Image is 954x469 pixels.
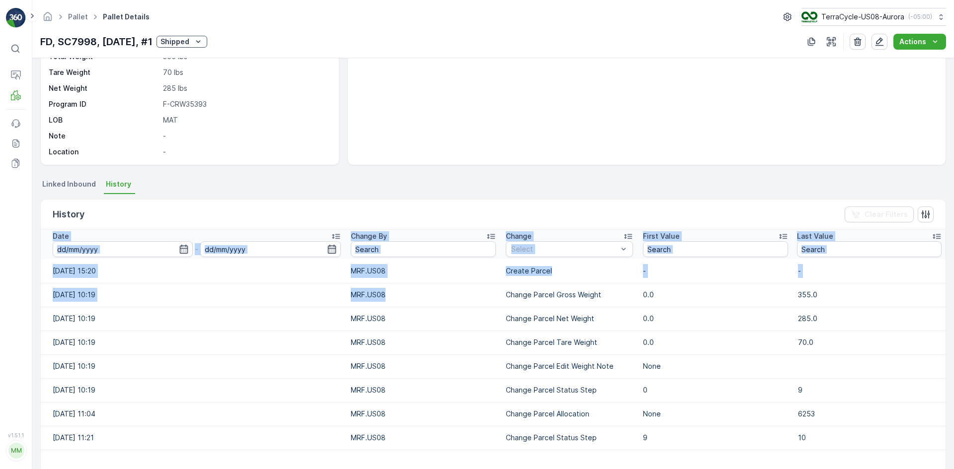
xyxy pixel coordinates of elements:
[346,283,501,307] td: MRF.US08
[200,241,340,257] input: dd/mm/yyyy
[351,231,387,241] p: Change By
[638,259,793,283] td: -
[6,8,26,28] img: logo
[8,212,56,220] span: Tare Weight :
[427,8,525,20] p: FD, SO60603, [DATE], #1
[643,314,788,324] p: 0.0
[8,228,53,237] span: Asset Type :
[58,179,72,188] span: 364
[40,34,153,49] p: FD, SC7998, [DATE], #1
[346,354,501,378] td: MRF.US08
[346,402,501,426] td: MRF.US08
[506,231,532,241] p: Change
[6,432,26,438] span: v 1.51.1
[41,259,346,283] td: [DATE] 15:20
[49,115,159,125] p: LOB
[893,34,946,50] button: Actions
[351,241,496,257] input: Search
[53,241,193,257] input: dd/mm/yyyy
[163,99,328,109] p: F-CRW35393
[49,67,159,77] p: Tare Weight
[33,163,116,171] span: FD, SO60603, [DATE], #1
[8,179,58,188] span: Total Weight :
[797,241,942,257] input: Search
[821,12,904,22] p: TerraCycle-US08-Aurora
[801,8,946,26] button: TerraCycle-US08-Aurora(-05:00)
[346,307,501,331] td: MRF.US08
[798,290,934,300] p: 355.0
[8,196,52,204] span: Net Weight :
[346,331,501,354] td: MRF.US08
[41,307,346,331] td: [DATE] 10:19
[643,290,788,300] p: 0.0
[163,131,328,141] p: -
[506,409,633,419] p: Change Parcel Allocation
[49,99,159,109] p: Program ID
[801,11,817,22] img: image_ci7OI47.png
[798,314,934,324] p: 285.0
[157,36,207,48] button: Shipped
[106,179,131,189] span: History
[41,426,346,450] td: [DATE] 11:21
[865,209,908,219] p: Clear Filters
[8,245,42,253] span: Material :
[53,228,83,237] span: FD Pallet
[506,361,633,371] p: Change Parcel Edit Weight Note
[49,131,159,141] p: Note
[346,259,501,283] td: MRF.US08
[899,37,926,47] p: Actions
[511,244,618,254] p: Select
[643,231,680,241] p: First Value
[163,67,328,77] p: 70 lbs
[195,243,198,255] p: -
[163,147,328,157] p: -
[8,443,24,459] div: MM
[643,385,788,395] p: 0
[42,15,53,23] a: Homepage
[908,13,932,21] p: ( -05:00 )
[798,337,934,347] p: 70.0
[101,12,152,22] span: Pallet Details
[643,433,788,443] p: 9
[798,385,934,395] p: 9
[53,231,69,241] p: Date
[506,433,633,443] p: Change Parcel Status Step
[506,290,633,300] p: Change Parcel Gross Weight
[163,115,328,125] p: MAT
[49,147,159,157] p: Location
[798,433,934,443] p: 10
[793,259,946,283] td: -
[6,440,26,461] button: MM
[506,337,633,347] p: Change Parcel Tare Weight
[41,283,346,307] td: [DATE] 10:19
[52,196,65,204] span: 314
[53,207,84,221] p: History
[346,426,501,450] td: MRF.US08
[643,241,788,257] input: Search
[643,337,788,347] p: 0.0
[506,314,633,324] p: Change Parcel Net Weight
[56,212,64,220] span: 50
[8,163,33,171] span: Name :
[42,179,96,189] span: Linked Inbound
[346,378,501,402] td: MRF.US08
[643,361,788,371] p: None
[41,402,346,426] td: [DATE] 11:04
[160,37,189,47] p: Shipped
[68,12,88,21] a: Pallet
[42,245,266,253] span: US-PI0236 I Safety Protective Gear Zero Waste Pallets (Prepaid)
[41,354,346,378] td: [DATE] 10:19
[506,266,633,276] p: Create Parcel
[41,331,346,354] td: [DATE] 10:19
[797,231,833,241] p: Last Value
[49,83,159,93] p: Net Weight
[798,409,934,419] p: 6253
[643,409,788,419] p: None
[845,206,914,222] button: Clear Filters
[41,378,346,402] td: [DATE] 10:19
[506,385,633,395] p: Change Parcel Status Step
[163,83,328,93] p: 285 lbs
